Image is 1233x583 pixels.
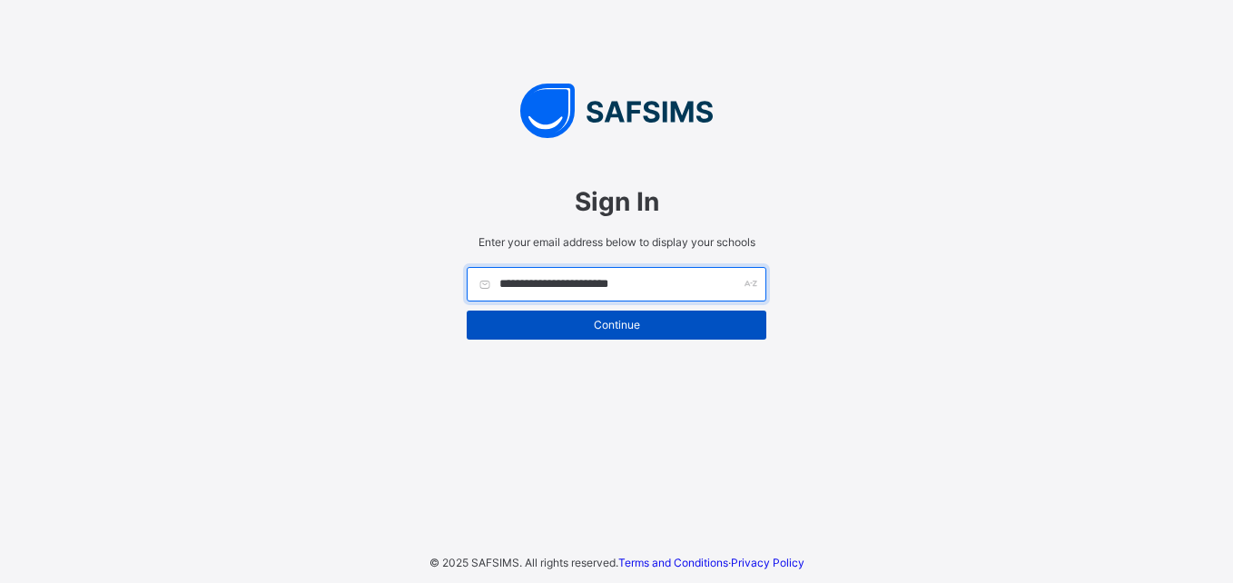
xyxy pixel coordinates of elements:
a: Privacy Policy [731,556,804,569]
span: Continue [480,318,753,331]
span: Enter your email address below to display your schools [467,235,766,249]
a: Terms and Conditions [618,556,728,569]
span: © 2025 SAFSIMS. All rights reserved. [429,556,618,569]
img: SAFSIMS Logo [449,84,784,138]
span: · [618,556,804,569]
span: Sign In [467,186,766,217]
